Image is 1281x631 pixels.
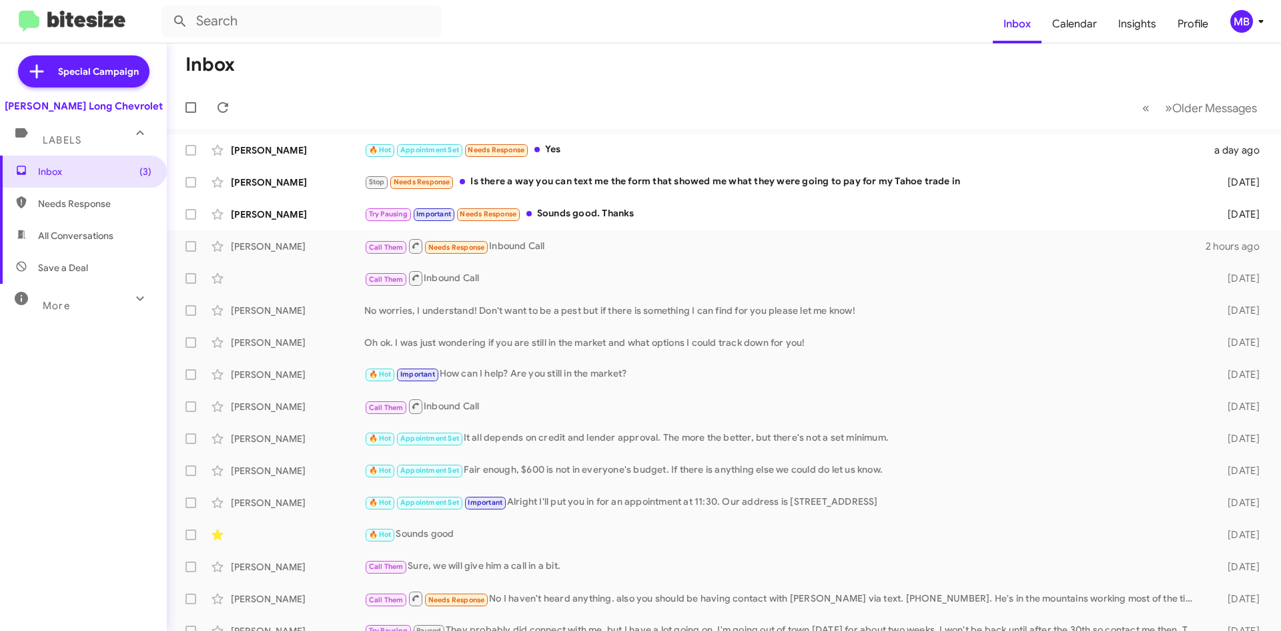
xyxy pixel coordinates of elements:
span: (3) [139,165,151,178]
span: All Conversations [38,229,113,242]
div: MB [1230,10,1253,33]
div: [PERSON_NAME] [231,208,364,221]
span: Important [400,370,435,379]
span: Appointment Set [400,146,459,154]
div: Inbound Call [364,238,1206,254]
div: [DATE] [1206,560,1270,574]
span: Appointment Set [400,466,459,475]
div: [PERSON_NAME] [231,496,364,509]
span: Needs Response [468,146,524,154]
input: Search [161,5,442,37]
span: Inbox [38,165,151,178]
span: Appointment Set [400,498,459,507]
span: Important [468,498,502,507]
div: [PERSON_NAME] [231,336,364,349]
div: Fair enough, $600 is not in everyone's budget. If there is anything else we could do let us know. [364,463,1206,478]
h1: Inbox [185,54,235,75]
span: Save a Deal [38,261,88,274]
div: [DATE] [1206,304,1270,317]
span: 🔥 Hot [369,498,392,507]
span: Older Messages [1172,101,1257,116]
span: Needs Response [428,243,485,252]
span: 🔥 Hot [369,146,392,154]
button: Next [1157,94,1265,122]
span: Needs Response [460,210,516,218]
button: Previous [1134,94,1158,122]
a: Inbox [993,5,1041,43]
div: No worries, I understand! Don't want to be a pest but if there is something I can find for you pl... [364,304,1206,317]
div: [PERSON_NAME] [231,432,364,445]
div: Inbound Call [364,270,1206,286]
span: 🔥 Hot [369,370,392,379]
span: More [43,300,70,312]
div: It all depends on credit and lender approval. The more the better, but there's not a set minimum. [364,431,1206,446]
div: [PERSON_NAME] [231,400,364,413]
span: Try Pausing [369,210,408,218]
span: Special Campaign [58,65,139,78]
span: « [1142,99,1150,116]
div: 2 hours ago [1206,240,1270,253]
span: Needs Response [428,596,485,604]
div: [PERSON_NAME] Long Chevrolet [5,99,163,113]
span: Important [416,210,451,218]
div: [DATE] [1206,464,1270,477]
div: [PERSON_NAME] [231,560,364,574]
span: 🔥 Hot [369,434,392,443]
a: Profile [1167,5,1219,43]
div: [DATE] [1206,176,1270,189]
div: Oh ok. I was just wondering if you are still in the market and what options I could track down fo... [364,336,1206,349]
div: How can I help? Are you still in the market? [364,367,1206,382]
div: [DATE] [1206,368,1270,381]
div: [DATE] [1206,208,1270,221]
div: Yes [364,142,1206,158]
span: Call Them [369,562,404,571]
nav: Page navigation example [1135,94,1265,122]
a: Calendar [1041,5,1108,43]
div: [PERSON_NAME] [231,464,364,477]
div: [PERSON_NAME] [231,304,364,317]
div: [PERSON_NAME] [231,240,364,253]
div: [DATE] [1206,400,1270,413]
div: No I haven't heard anything. also you should be having contact with [PERSON_NAME] via text. [PHON... [364,590,1206,607]
div: [DATE] [1206,272,1270,285]
div: [DATE] [1206,592,1270,606]
div: [PERSON_NAME] [231,176,364,189]
span: Call Them [369,243,404,252]
span: 🔥 Hot [369,466,392,475]
div: [PERSON_NAME] [231,592,364,606]
span: Needs Response [38,197,151,210]
div: Sounds good. Thanks [364,206,1206,222]
span: Labels [43,134,81,146]
span: Stop [369,178,385,186]
div: [DATE] [1206,496,1270,509]
span: Call Them [369,596,404,604]
div: Is there a way you can text me the form that showed me what they were going to pay for my Tahoe t... [364,174,1206,190]
a: Special Campaign [18,55,149,87]
button: MB [1219,10,1266,33]
span: Needs Response [394,178,450,186]
div: [PERSON_NAME] [231,368,364,381]
div: [PERSON_NAME] [231,144,364,157]
span: » [1165,99,1172,116]
span: Call Them [369,275,404,284]
a: Insights [1108,5,1167,43]
div: Sounds good [364,527,1206,542]
div: Inbound Call [364,398,1206,415]
div: [DATE] [1206,432,1270,445]
span: Call Them [369,403,404,412]
div: Sure, we will give him a call in a bit. [364,559,1206,574]
div: [DATE] [1206,336,1270,349]
div: a day ago [1206,144,1270,157]
span: Appointment Set [400,434,459,443]
div: Alright I'll put you in for an appointment at 11:30. Our address is [STREET_ADDRESS] [364,495,1206,510]
div: [DATE] [1206,528,1270,542]
span: 🔥 Hot [369,530,392,539]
